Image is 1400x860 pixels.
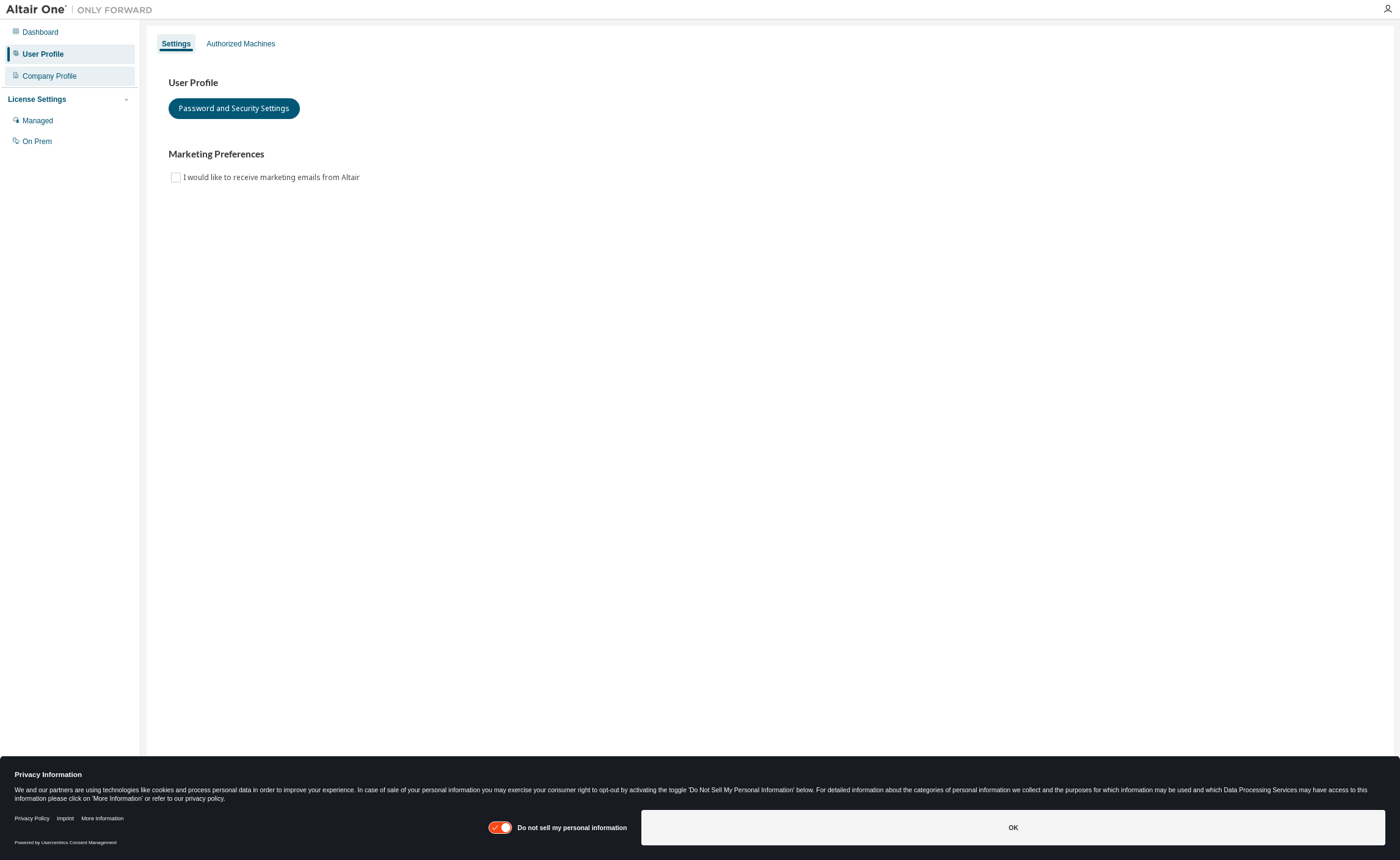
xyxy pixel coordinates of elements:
[6,4,159,16] img: Altair One
[8,95,66,104] div: License Settings
[162,39,191,49] div: Settings
[169,148,1372,161] h3: Marketing Preferences
[23,137,52,146] div: On Prem
[23,71,77,81] div: Company Profile
[169,98,300,119] button: Password and Security Settings
[23,49,64,59] div: User Profile
[23,27,59,37] div: Dashboard
[183,170,362,185] label: I would like to receive marketing emails from Altair
[169,77,1372,89] h3: User Profile
[206,39,275,49] div: Authorized Machines
[23,116,53,126] div: Managed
